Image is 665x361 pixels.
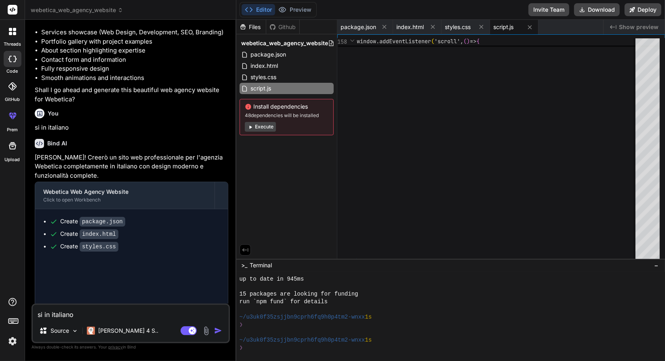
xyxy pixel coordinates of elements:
[60,217,125,226] div: Create
[35,123,228,132] p: si in italiano
[32,343,230,351] p: Always double-check its answers. Your in Bind
[240,336,365,344] span: ~/u3uk0f35zsjjbn9cprh6fq9h0p4tm2-wnxx
[5,156,20,163] label: Upload
[41,55,228,65] li: Contact form and information
[250,84,272,93] span: script.js
[80,217,125,227] code: package.json
[60,242,118,251] div: Create
[35,182,215,209] button: Webetica Web Agency WebsiteClick to open Workbench
[467,38,470,45] span: )
[625,3,661,16] button: Deploy
[445,23,471,31] span: styles.css
[241,39,328,47] span: webetica_web_agency_website
[5,96,20,103] label: GitHub
[236,23,266,31] div: Files
[41,46,228,55] li: About section highlighting expertise
[463,38,467,45] span: (
[574,3,620,16] button: Download
[87,327,95,335] img: Claude 4 Sonnet
[41,28,228,37] li: Services showcase (Web Design, Development, SEO, Branding)
[431,38,434,45] span: (
[242,4,275,15] button: Editor
[365,313,372,321] span: 1s
[245,112,328,119] span: 48 dependencies will be installed
[51,327,69,335] p: Source
[240,298,328,306] span: run `npm fund` for details
[652,259,660,272] button: −
[250,72,277,82] span: styles.css
[493,23,514,31] span: script.js
[41,64,228,73] li: Fully responsive design
[214,327,222,335] img: icon
[434,38,463,45] span: 'scroll',
[528,3,569,16] button: Invite Team
[357,38,431,45] span: window.addEventListener
[72,327,78,334] img: Pick Models
[35,86,228,104] p: Shall I go ahead and generate this beautiful web agency website for Webetica?
[337,38,346,46] span: 158
[41,73,228,83] li: Smooth animations and interactions
[266,23,299,31] div: Github
[240,290,358,298] span: 15 packages are looking for funding
[108,344,123,349] span: privacy
[43,188,206,196] div: Webetica Web Agency Website
[6,334,19,348] img: settings
[245,122,276,132] button: Execute
[80,229,118,239] code: index.html
[240,313,365,321] span: ~/u3uk0f35zsjjbn9cprh6fq9h0p4tm2-wnxx
[80,242,118,252] code: styles.css
[60,230,118,238] div: Create
[241,261,247,269] span: >_
[7,68,18,75] label: code
[47,139,67,147] h6: Bind AI
[476,38,480,45] span: {
[240,275,304,283] span: up to date in 945ms
[35,153,228,180] p: [PERSON_NAME]! Creerò un sito web professionale per l'agenzia Webetica completamente in italiano ...
[31,6,123,14] span: webetica_web_agency_website
[98,327,158,335] p: [PERSON_NAME] 4 S..
[245,103,328,111] span: Install dependencies
[275,4,315,15] button: Preview
[365,336,372,344] span: 1s
[470,38,476,45] span: =>
[202,326,211,336] img: attachment
[240,321,244,329] span: ❯
[250,261,272,269] span: Terminal
[396,23,424,31] span: index.html
[654,261,659,269] span: −
[341,23,376,31] span: package.json
[43,197,206,203] div: Click to open Workbench
[619,23,659,31] span: Show preview
[41,37,228,46] li: Portfolio gallery with project examples
[250,61,279,71] span: index.html
[250,50,287,59] span: package.json
[4,41,21,48] label: threads
[48,109,59,118] h6: You
[7,126,18,133] label: prem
